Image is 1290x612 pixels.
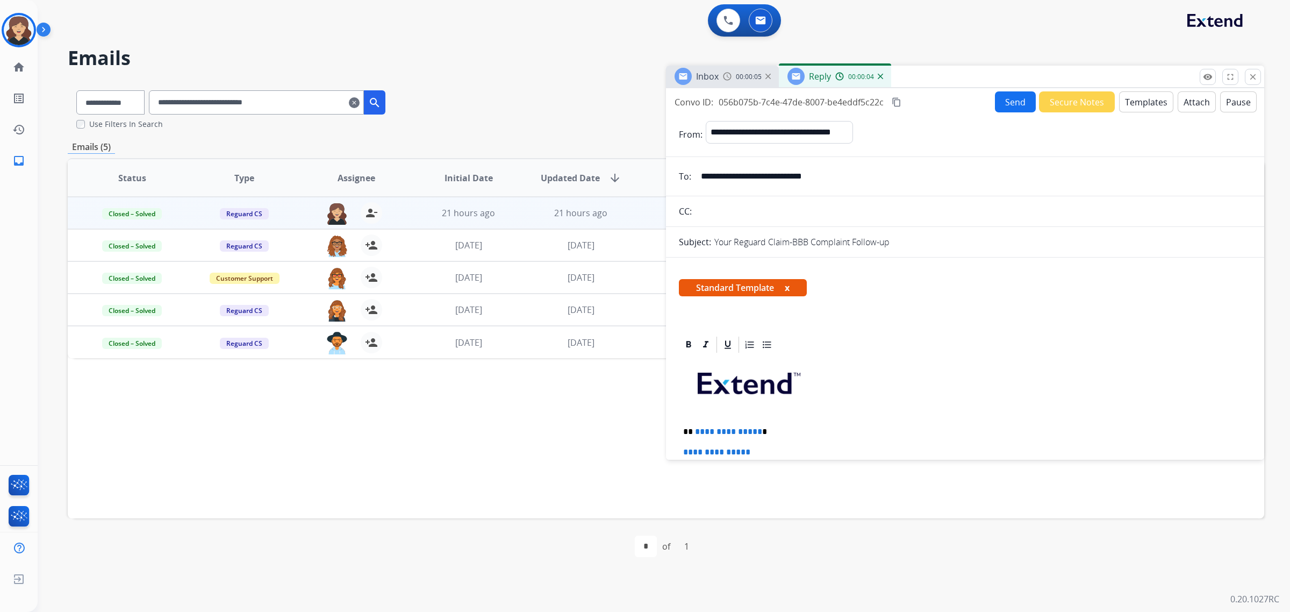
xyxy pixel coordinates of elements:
[455,337,482,348] span: [DATE]
[102,338,162,349] span: Closed – Solved
[326,234,348,257] img: agent-avatar
[455,272,482,283] span: [DATE]
[365,239,378,252] mat-icon: person_add
[719,96,884,108] span: 056b075b-7c4e-47de-8007-be4eddf5c22c
[445,172,493,184] span: Initial Date
[1039,91,1115,112] button: Secure Notes
[12,92,25,105] mat-icon: list_alt
[714,236,890,248] p: Your Reguard Claim-BBB Complaint Follow-up
[12,123,25,136] mat-icon: history
[680,337,697,353] div: Bold
[12,61,25,74] mat-icon: home
[4,15,34,45] img: avatar
[554,207,607,219] span: 21 hours ago
[365,303,378,316] mat-icon: person_add
[675,96,713,109] p: Convo ID:
[568,304,594,316] span: [DATE]
[326,299,348,322] img: agent-avatar
[696,70,719,82] span: Inbox
[102,273,162,284] span: Closed – Solved
[1119,91,1173,112] button: Templates
[679,236,711,248] p: Subject:
[1230,593,1279,606] p: 0.20.1027RC
[68,47,1264,69] h2: Emails
[720,337,736,353] div: Underline
[759,337,775,353] div: Bullet List
[679,128,703,141] p: From:
[365,271,378,284] mat-icon: person_add
[698,337,714,353] div: Italic
[785,281,790,294] button: x
[995,91,1036,112] button: Send
[326,202,348,225] img: agent-avatar
[220,240,269,252] span: Reguard CS
[1248,72,1258,82] mat-icon: close
[12,154,25,167] mat-icon: inbox
[736,73,762,81] span: 00:00:05
[608,172,621,184] mat-icon: arrow_downward
[1203,72,1213,82] mat-icon: remove_red_eye
[365,336,378,349] mat-icon: person_add
[679,170,691,183] p: To:
[326,267,348,289] img: agent-avatar
[210,273,279,284] span: Customer Support
[679,279,807,296] span: Standard Template
[365,207,378,219] mat-icon: person_remove
[892,97,901,107] mat-icon: content_copy
[1220,91,1257,112] button: Pause
[848,73,874,81] span: 00:00:04
[662,540,670,553] div: of
[349,96,360,109] mat-icon: clear
[679,205,692,218] p: CC:
[455,239,482,251] span: [DATE]
[676,536,698,557] div: 1
[1178,91,1216,112] button: Attach
[220,305,269,316] span: Reguard CS
[442,207,495,219] span: 21 hours ago
[102,208,162,219] span: Closed – Solved
[89,119,163,130] label: Use Filters In Search
[568,337,594,348] span: [DATE]
[455,304,482,316] span: [DATE]
[568,272,594,283] span: [DATE]
[742,337,758,353] div: Ordered List
[1225,72,1235,82] mat-icon: fullscreen
[568,239,594,251] span: [DATE]
[118,172,146,184] span: Status
[68,140,115,154] p: Emails (5)
[102,240,162,252] span: Closed – Solved
[220,208,269,219] span: Reguard CS
[338,172,375,184] span: Assignee
[234,172,254,184] span: Type
[102,305,162,316] span: Closed – Solved
[220,338,269,349] span: Reguard CS
[368,96,381,109] mat-icon: search
[541,172,600,184] span: Updated Date
[809,70,831,82] span: Reply
[326,332,348,354] img: agent-avatar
